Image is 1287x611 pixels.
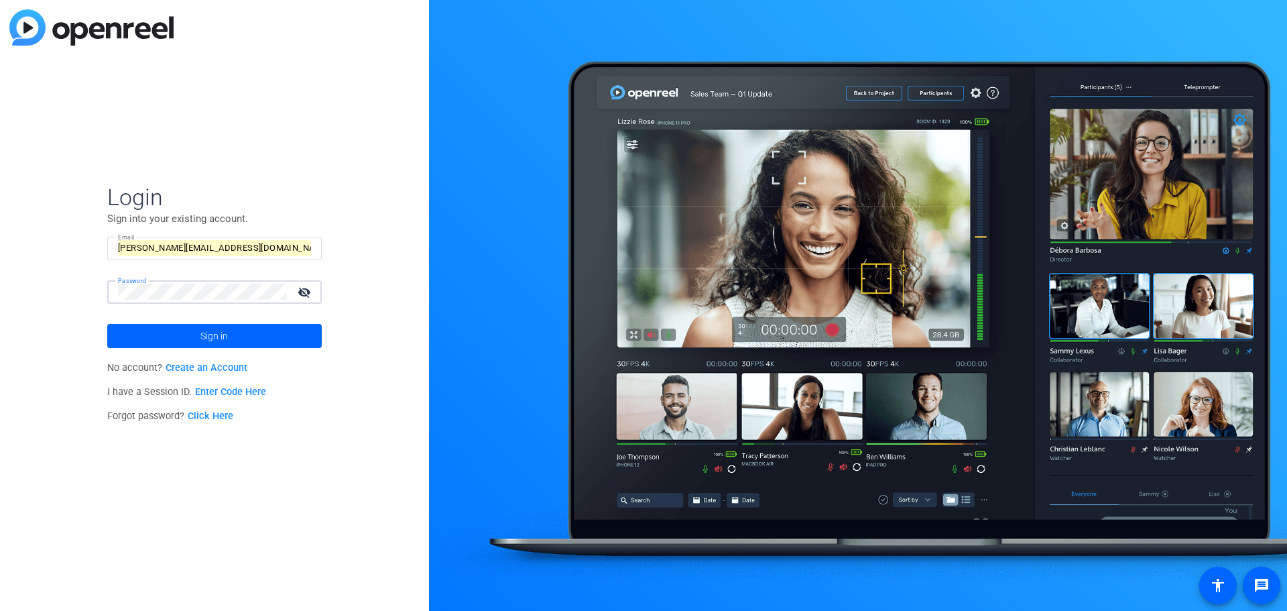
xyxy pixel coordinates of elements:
a: Click Here [188,410,233,422]
input: Enter Email Address [118,240,311,256]
mat-icon: message [1253,577,1270,594]
a: Create an Account [166,362,247,374]
span: No account? [107,362,247,374]
span: I have a Session ID. [107,386,266,398]
button: Sign in [107,324,322,348]
span: Sign in [200,319,228,353]
a: Enter Code Here [195,386,266,398]
mat-icon: visibility_off [290,282,322,302]
span: Login [107,183,322,211]
p: Sign into your existing account. [107,211,322,226]
mat-label: Password [118,277,147,284]
span: Forgot password? [107,410,233,422]
mat-icon: accessibility [1210,577,1226,594]
img: blue-gradient.svg [9,9,174,46]
mat-label: Email [118,233,135,241]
